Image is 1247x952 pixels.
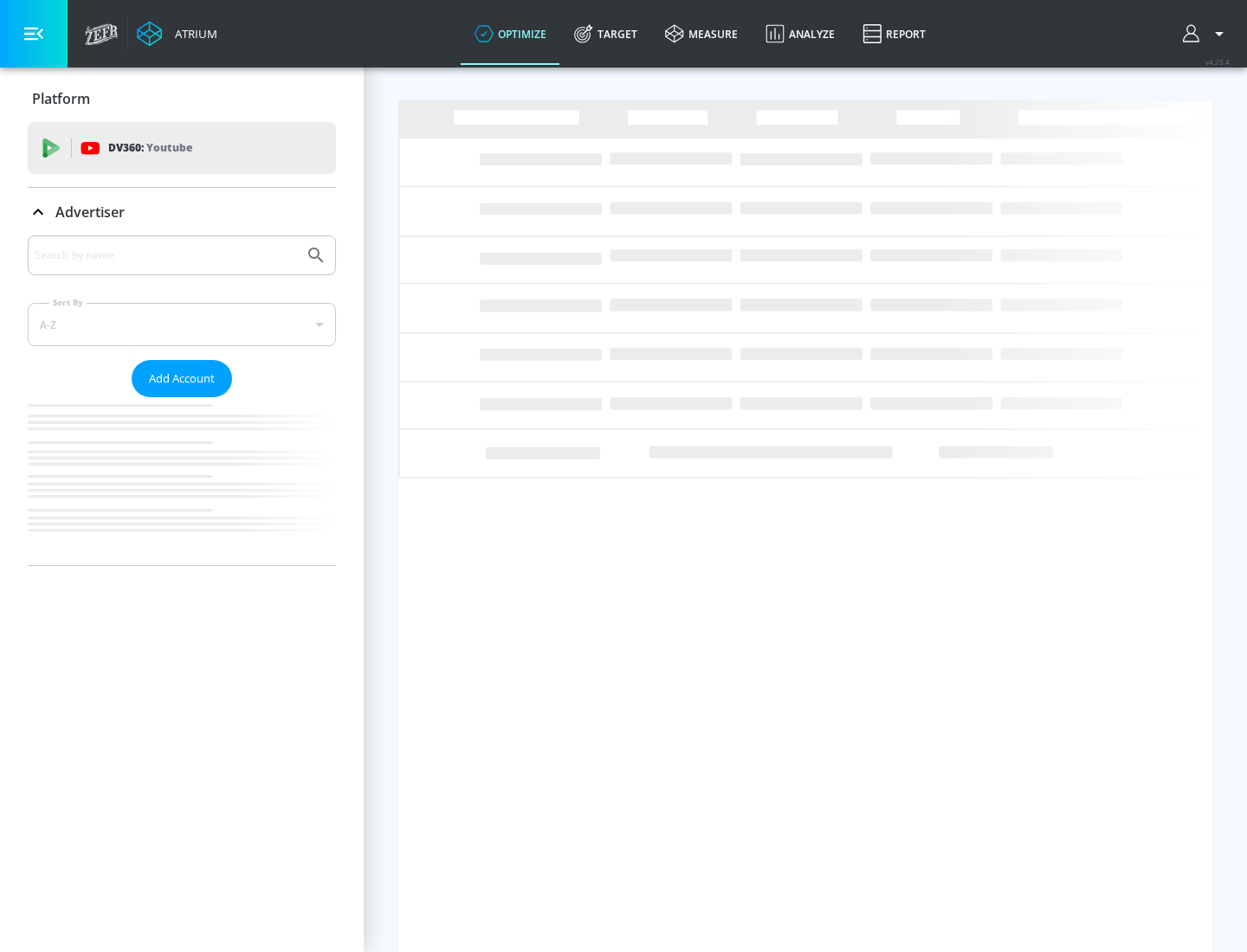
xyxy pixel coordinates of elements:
[32,89,90,108] p: Platform
[149,369,215,389] span: Add Account
[28,397,336,565] nav: list of Advertiser
[651,3,752,65] a: measure
[461,3,560,65] a: optimize
[137,21,217,47] a: Atrium
[560,3,651,65] a: Target
[35,244,297,267] input: Search by name
[28,122,336,174] div: DV360: Youtube
[49,297,87,308] label: Sort By
[28,188,336,236] div: Advertiser
[1205,57,1230,67] span: v 4.25.4
[55,203,125,222] p: Advertiser
[28,74,336,123] div: Platform
[108,138,192,158] p: DV360:
[132,360,232,397] button: Add Account
[849,3,940,65] a: Report
[752,3,849,65] a: Analyze
[28,303,336,346] div: A-Z
[146,138,192,157] p: Youtube
[168,26,217,42] div: Atrium
[28,235,336,565] div: Advertiser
